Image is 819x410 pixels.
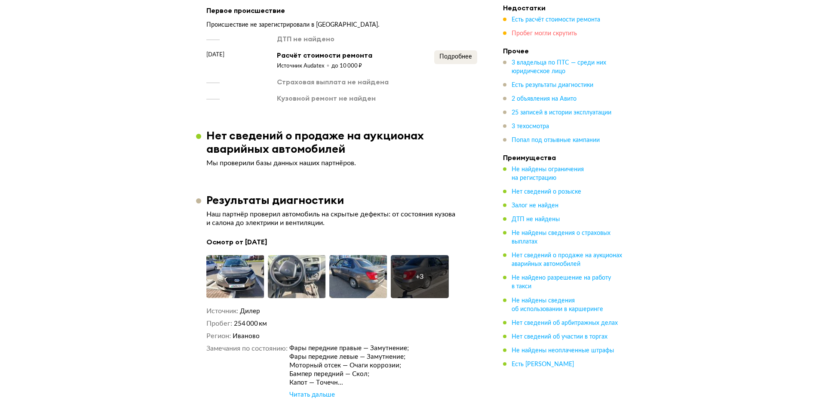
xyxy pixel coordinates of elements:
img: Car Photo [206,255,264,298]
div: ДТП не найдено [277,34,334,43]
h4: Недостатки [503,3,623,12]
span: Нет сведений об участии в торгах [512,333,607,339]
span: 3 владельца по ПТС — среди них юридическое лицо [512,60,606,74]
span: Есть расчёт стоимости ремонта [512,17,600,23]
span: 2 объявления на Авито [512,96,577,102]
span: Попал под отзывные кампании [512,137,600,143]
dt: Замечания по состоянию [206,344,288,399]
h3: Результаты диагностики [206,193,344,207]
span: Не найдены сведения о страховых выплатах [512,230,610,245]
div: Читать дальше [289,391,335,399]
dt: Пробег [206,319,232,328]
span: Нет сведений о розыске [512,189,581,195]
span: 254 000 км [234,321,267,327]
span: 3 техосмотра [512,123,549,129]
div: до 10 000 ₽ [331,62,362,70]
span: Залог не найден [512,203,558,209]
span: Иваново [233,333,260,339]
h4: Преимущества [503,153,623,162]
p: Мы проверили базы данных наших партнёров. [206,159,477,167]
span: Подробнее [439,54,472,60]
button: Подробнее [434,50,477,64]
span: Есть результаты диагностики [512,82,593,88]
span: Нет сведений об арбитражных делах [512,320,618,326]
div: Происшествие не зарегистрировали в [GEOGRAPHIC_DATA]. [206,21,477,29]
span: 25 записей в истории эксплуатации [512,110,611,116]
span: [DATE] [206,50,224,59]
h4: Прочее [503,46,623,55]
span: Дилер [240,308,260,314]
span: Есть [PERSON_NAME] [512,361,574,367]
h4: Осмотр от [DATE] [206,237,477,247]
div: Источник Audatex [277,62,331,70]
span: Нет сведений о продаже на аукционах аварийных автомобилей [512,253,622,267]
div: Первое происшествие [206,5,477,16]
p: Наш партнёр проверил автомобиль на скрытые дефекты: от состояния кузова и салона до электрики и в... [206,210,477,227]
span: Не найдено разрешение на работу в такси [512,275,611,290]
dt: Источник [206,307,238,316]
dt: Регион [206,332,231,341]
div: Фары передние правые — Замутнение; Фары передние левые — Замутнение; Моторный отсек — Очаги корро... [289,344,477,387]
span: Не найдены сведения об использовании в каршеринге [512,297,603,312]
h3: Нет сведений о продаже на аукционах аварийных автомобилей [206,129,488,155]
span: Пробег могли скрутить [512,31,577,37]
span: ДТП не найдены [512,216,560,222]
div: Страховая выплата не найдена [277,77,389,86]
img: Car Photo [329,255,387,298]
img: Car Photo [268,255,326,298]
span: Не найдены ограничения на регистрацию [512,166,584,181]
div: + 3 [416,272,423,281]
div: Расчёт стоимости ремонта [277,50,372,60]
div: Кузовной ремонт не найден [277,93,376,103]
span: Не найдены неоплаченные штрафы [512,347,614,353]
